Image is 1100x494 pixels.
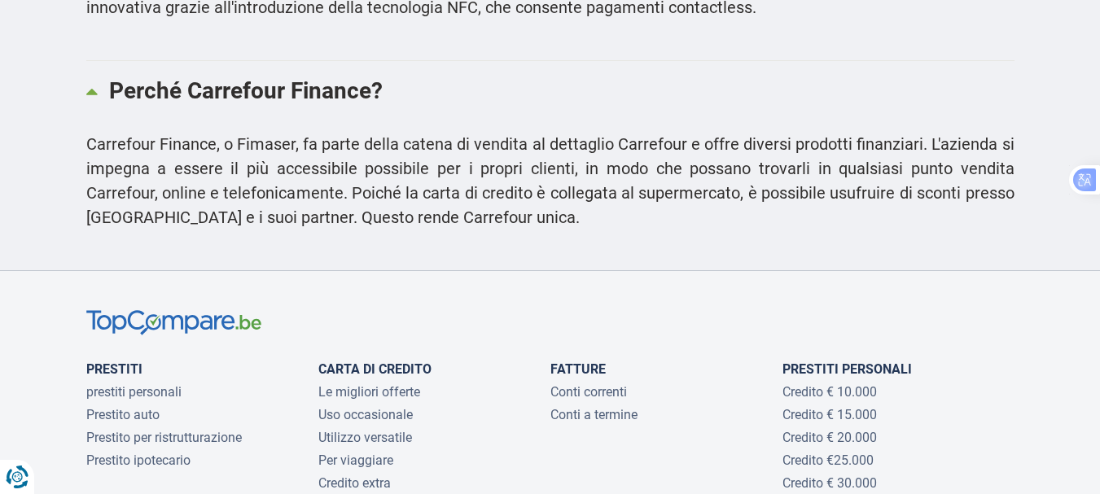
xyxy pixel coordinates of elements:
[782,384,877,400] a: Credito € 10.000
[318,384,420,400] a: Le migliori offerte
[782,361,912,377] a: prestiti personali
[318,452,393,468] a: Per viaggiare
[109,77,383,104] font: Perché Carrefour Finance?
[550,407,638,422] a: Conti a termine
[86,407,160,422] a: Prestito auto
[86,61,1015,120] a: Perché Carrefour Finance?
[782,452,874,468] a: Credito €25.000
[782,430,877,445] a: Credito € 20.000
[550,384,627,400] a: Conti correnti
[318,430,412,445] a: Utilizzo versatile
[318,361,432,377] a: Carta di credito
[86,134,1015,227] font: Carrefour Finance, o Fimaser, fa parte della catena di vendita al dettaglio Carrefour e offre div...
[86,310,261,335] img: TopCompare
[782,407,877,422] a: Credito € 15.000
[86,452,191,468] a: Prestito ipotecario
[86,430,242,445] a: Prestito per ristrutturazione
[86,384,182,400] a: prestiti personali
[550,361,606,377] a: Fatture
[86,361,142,377] a: Prestiti
[782,475,877,491] a: Credito € 30.000
[318,407,413,422] a: Uso occasionale
[318,475,391,491] a: Credito extra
